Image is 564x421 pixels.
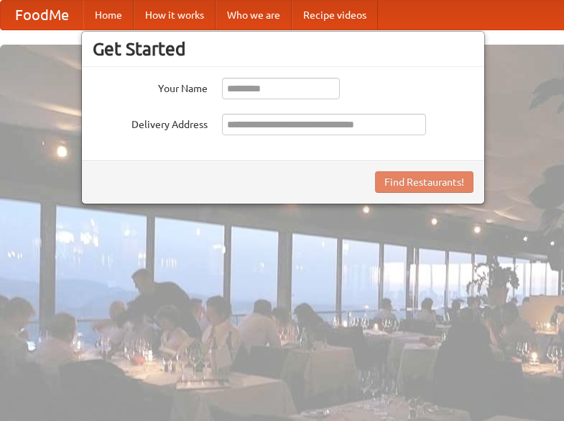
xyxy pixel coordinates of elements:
[1,1,83,30] a: FoodMe
[134,1,216,30] a: How it works
[93,38,473,60] h3: Get Started
[375,171,473,193] button: Find Restaurants!
[83,1,134,30] a: Home
[93,78,208,96] label: Your Name
[216,1,292,30] a: Who we are
[93,114,208,132] label: Delivery Address
[292,1,378,30] a: Recipe videos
